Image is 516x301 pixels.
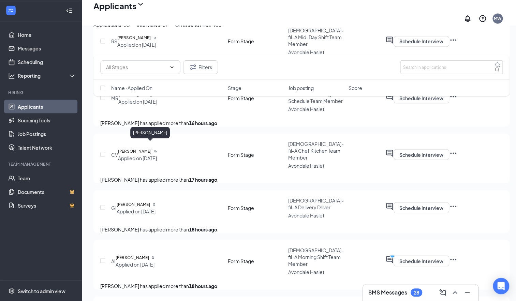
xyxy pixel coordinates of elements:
h5: [PERSON_NAME] [118,148,151,154]
svg: Collapse [66,7,73,14]
span: Avondale Haslet [288,162,324,168]
b: 16 hours ago [189,120,217,126]
div: Applied on [DATE] [117,208,156,214]
svg: WorkstreamLogo [8,7,14,14]
div: MW [494,16,501,21]
button: Schedule Interview [394,255,449,266]
input: All Stages [106,63,166,71]
p: [PERSON_NAME] has applied more than . [100,176,503,183]
button: Minimize [462,287,473,298]
a: Sourcing Tools [18,113,76,127]
svg: Ellipses [449,255,457,264]
span: [DEMOGRAPHIC_DATA]-fil-A Flexible College Schedule Team Member [288,84,344,104]
h3: SMS Messages [368,289,407,296]
div: Applied on [DATE] [116,261,154,268]
button: Filter Filters [183,60,218,74]
button: ComposeMessage [437,287,448,298]
svg: QuestionInfo [478,14,487,22]
svg: ChevronDown [169,64,175,70]
a: Home [18,28,76,42]
svg: Analysis [8,72,15,79]
span: Avondale Haslet [288,212,324,218]
svg: MagnifyingGlass [495,62,500,67]
svg: ChevronUp [451,288,459,297]
svg: PrimaryDot [389,253,398,261]
span: Stage [228,85,241,91]
div: Form Stage [228,257,284,264]
h5: [PERSON_NAME] [117,201,150,208]
svg: Document [154,150,157,152]
svg: Filter [189,63,197,71]
div: [PERSON_NAME] [130,127,170,138]
a: Team [18,171,76,185]
b: 18 hours ago [189,283,217,289]
span: Avondale Haslet [288,269,324,275]
svg: ActiveChat [385,255,394,264]
span: Name · Applied On [111,85,152,91]
div: Form Stage [228,204,284,211]
svg: Ellipses [449,149,457,157]
svg: Document [153,203,156,206]
div: GI [111,204,117,211]
div: Applied on [DATE] [118,154,157,161]
span: Score [349,85,362,91]
div: 28 [414,290,419,296]
b: 18 hours ago [189,226,217,232]
a: Messages [18,42,76,55]
svg: ActiveChat [385,202,394,210]
div: Hiring [8,89,75,95]
span: Job posting [288,85,314,91]
button: Schedule Interview [394,202,449,213]
a: Applicants [18,100,76,113]
div: Team Management [8,161,75,167]
svg: ActiveChat [385,149,394,157]
svg: Notifications [463,14,472,22]
div: Form Stage [228,151,284,158]
p: [PERSON_NAME] has applied more than . [100,225,503,233]
span: [DEMOGRAPHIC_DATA]-fil-A Chef Kitchen Team Member [288,140,344,160]
b: 17 hours ago [189,176,217,182]
h5: [PERSON_NAME] [116,254,149,261]
span: [DEMOGRAPHIC_DATA]-fil-A Morning Shift Team Member [288,247,344,267]
div: CV [111,151,118,158]
svg: Ellipses [449,202,457,210]
input: Search in applications [400,60,503,74]
div: Open Intercom Messenger [493,278,509,294]
span: Avondale Haslet [288,106,324,112]
button: Schedule Interview [394,149,449,160]
p: [PERSON_NAME] has applied more than . [100,119,503,126]
a: Scheduling [18,55,76,69]
div: Reporting [18,72,76,79]
div: AI [111,257,116,264]
a: DocumentsCrown [18,185,76,198]
div: Switch to admin view [18,287,65,294]
p: [PERSON_NAME] has applied more than . [100,282,503,289]
a: SurveysCrown [18,198,76,212]
button: ChevronUp [449,287,460,298]
svg: ComposeMessage [439,288,447,297]
svg: Minimize [463,288,471,297]
svg: Settings [8,287,15,294]
a: Job Postings [18,127,76,140]
a: Talent Network [18,140,76,154]
svg: Document [152,256,154,259]
span: [DEMOGRAPHIC_DATA]-fil-A Delivery Driver [288,197,344,210]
